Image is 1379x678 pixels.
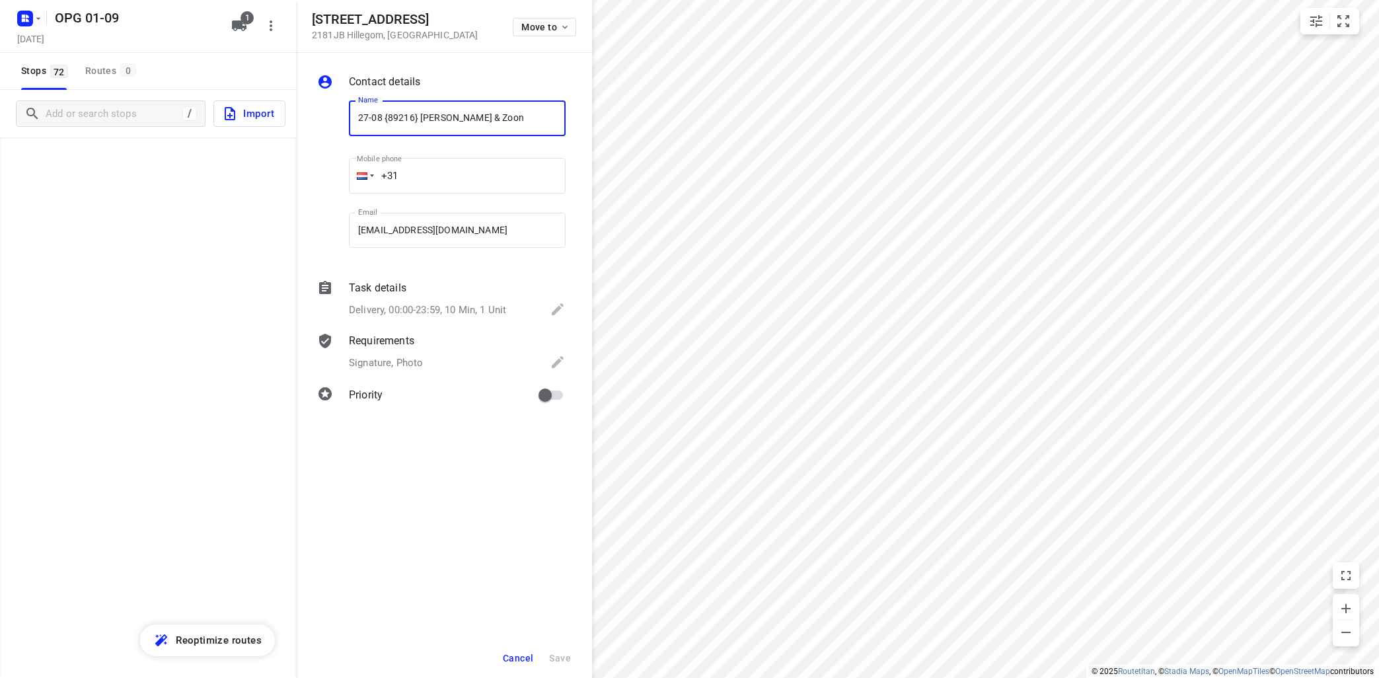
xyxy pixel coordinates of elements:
div: Routes [85,63,140,79]
span: 72 [50,65,68,78]
button: Cancel [498,646,539,670]
input: Add or search stops [46,104,182,124]
span: Stops [21,63,72,79]
p: Requirements [349,333,414,349]
label: Mobile phone [357,155,402,163]
a: Routetitan [1118,667,1155,676]
span: 1 [241,11,254,24]
button: Map settings [1303,8,1329,34]
svg: Edit [550,354,566,370]
div: small contained button group [1300,8,1359,34]
button: Import [213,100,285,127]
svg: Edit [550,301,566,317]
span: 0 [120,63,136,77]
button: 1 [226,13,252,39]
span: Reoptimize routes [176,632,262,649]
span: Cancel [503,653,533,663]
h5: Rename [50,7,221,28]
h5: Project date [12,31,50,46]
p: Task details [349,280,406,296]
button: Reoptimize routes [140,624,275,656]
div: RequirementsSignature, Photo [317,333,566,373]
p: 2181JB Hillegom , [GEOGRAPHIC_DATA] [312,30,478,40]
span: Import [222,105,274,122]
a: Import [205,100,285,127]
p: Contact details [349,74,420,90]
a: OpenMapTiles [1218,667,1269,676]
p: Signature, Photo [349,356,423,371]
div: Netherlands: + 31 [349,158,374,194]
button: Fit zoom [1330,8,1357,34]
a: Stadia Maps [1164,667,1209,676]
li: © 2025 , © , © © contributors [1092,667,1374,676]
input: 1 (702) 123-4567 [349,158,566,194]
div: / [182,106,197,121]
span: Move to [521,22,570,32]
button: More [258,13,284,39]
button: Move to [513,18,576,36]
h5: [STREET_ADDRESS] [312,12,478,27]
p: Priority [349,387,383,403]
a: OpenStreetMap [1275,667,1330,676]
div: Contact details [317,74,566,93]
div: Task detailsDelivery, 00:00-23:59, 10 Min, 1 Unit [317,280,566,320]
p: Delivery, 00:00-23:59, 10 Min, 1 Unit [349,303,506,318]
